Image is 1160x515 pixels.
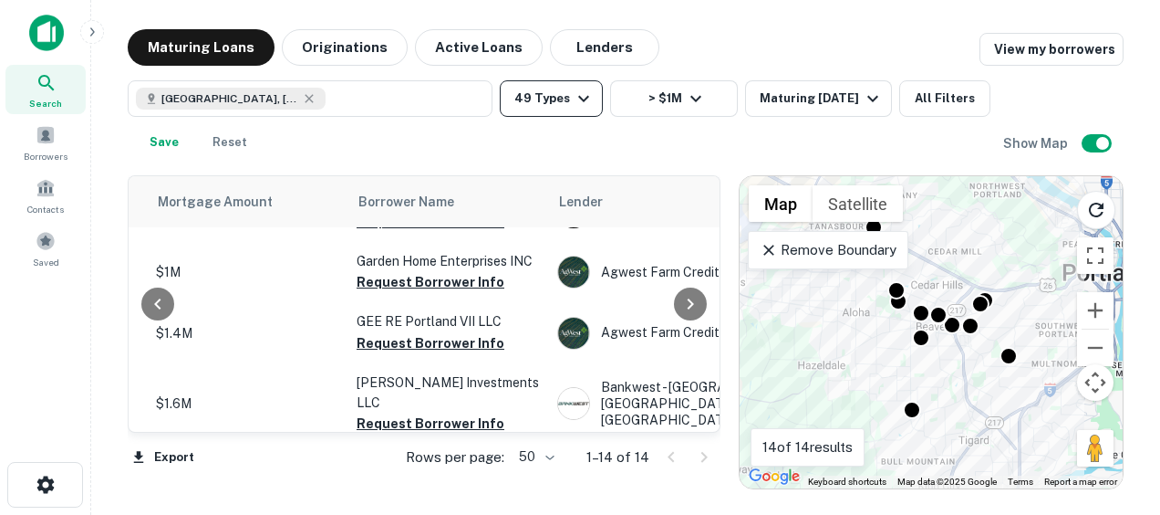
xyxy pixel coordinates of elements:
[357,413,504,435] button: Request Borrower Info
[27,202,64,216] span: Contacts
[357,271,504,293] button: Request Borrower Info
[1003,133,1071,153] h6: Show Map
[500,80,603,117] button: 49 Types
[760,239,896,261] p: Remove Boundary
[557,317,831,350] div: Agwest Farm Credit
[813,185,903,222] button: Show satellite imagery
[156,262,338,282] p: $1M
[1008,477,1033,487] a: Terms (opens in new tab)
[586,447,649,468] p: 1–14 of 14
[406,447,504,468] p: Rows per page:
[559,191,603,213] span: Lender
[744,465,804,489] img: Google
[762,436,853,458] p: 14 of 14 results
[161,90,298,107] span: [GEOGRAPHIC_DATA], [GEOGRAPHIC_DATA], [GEOGRAPHIC_DATA]
[1077,191,1115,229] button: Reload search area
[558,257,589,288] img: picture
[897,477,997,487] span: Map data ©2025 Google
[1069,369,1160,457] iframe: Chat Widget
[158,191,296,213] span: Mortgage Amount
[899,80,990,117] button: All Filters
[512,444,557,470] div: 50
[740,176,1123,489] div: 0 0
[156,394,338,414] p: $1.6M
[745,80,892,117] button: Maturing [DATE]
[5,171,86,220] a: Contacts
[5,65,86,114] a: Search
[29,96,62,110] span: Search
[1044,477,1117,487] a: Report a map error
[33,255,59,269] span: Saved
[979,33,1124,66] a: View my borrowers
[1077,364,1113,401] button: Map camera controls
[550,29,659,66] button: Lenders
[24,149,67,163] span: Borrowers
[744,465,804,489] a: Open this area in Google Maps (opens a new window)
[357,373,539,413] p: [PERSON_NAME] Investments LLC
[558,388,589,419] img: picture
[415,29,543,66] button: Active Loans
[282,29,408,66] button: Originations
[128,80,492,117] button: [GEOGRAPHIC_DATA], [GEOGRAPHIC_DATA], [GEOGRAPHIC_DATA]
[156,323,338,343] p: $1.4M
[558,318,589,349] img: picture
[610,80,738,117] button: > $1M
[357,251,539,271] p: Garden Home Enterprises INC
[357,332,504,354] button: Request Borrower Info
[128,444,199,471] button: Export
[557,379,831,429] div: Bankwest - [GEOGRAPHIC_DATA], [GEOGRAPHIC_DATA], And [GEOGRAPHIC_DATA]
[1077,292,1113,329] button: Zoom in
[128,29,274,66] button: Maturing Loans
[135,124,193,161] button: Save your search to get updates of matches that match your search criteria.
[749,185,813,222] button: Show street map
[5,224,86,273] a: Saved
[1077,237,1113,274] button: Toggle fullscreen view
[1077,330,1113,366] button: Zoom out
[808,476,886,489] button: Keyboard shortcuts
[760,88,884,110] div: Maturing [DATE]
[201,124,259,161] button: Reset
[147,176,347,227] th: Mortgage Amount
[358,191,454,213] span: Borrower Name
[357,311,539,331] p: GEE RE Portland VII LLC
[557,256,831,289] div: Agwest Farm Credit
[5,118,86,167] a: Borrowers
[548,176,840,227] th: Lender
[347,176,548,227] th: Borrower Name
[29,15,64,51] img: capitalize-icon.png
